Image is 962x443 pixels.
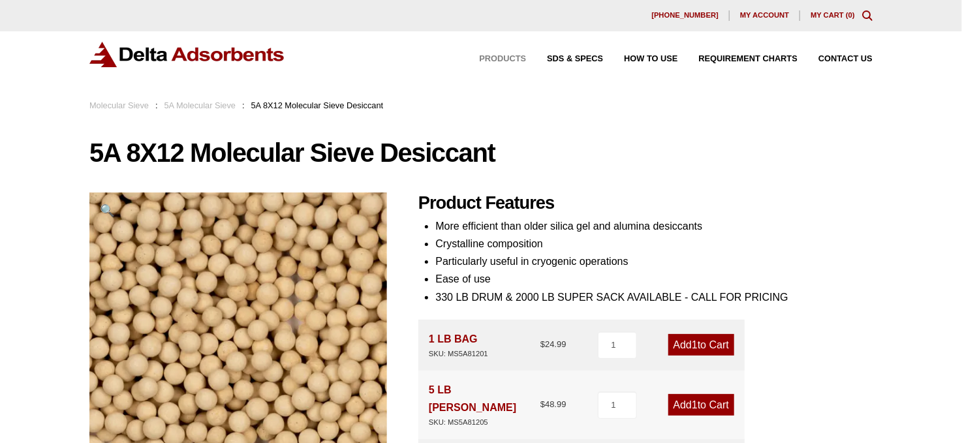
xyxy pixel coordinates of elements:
[418,192,873,214] h2: Product Features
[89,192,125,228] a: View full-screen image gallery
[540,399,545,409] span: $
[668,394,734,416] a: Add1to Cart
[429,416,540,429] div: SKU: MS5A81205
[862,10,873,21] div: Toggle Modal Content
[678,55,798,63] a: Requirement Charts
[164,100,236,110] a: 5A Molecular Sieve
[730,10,800,21] a: My account
[480,55,527,63] span: Products
[89,139,873,166] h1: 5A 8X12 Molecular Sieve Desiccant
[435,235,873,252] li: Crystalline composition
[603,55,677,63] a: How to Use
[435,270,873,288] li: Ease of use
[459,55,527,63] a: Products
[692,399,698,410] span: 1
[100,204,115,217] span: 🔍
[848,11,852,19] span: 0
[435,252,873,270] li: Particularly useful in cryogenic operations
[540,339,545,349] span: $
[798,55,873,63] a: Contact Us
[547,55,603,63] span: SDS & SPECS
[429,348,488,360] div: SKU: MS5A81201
[818,55,873,63] span: Contact Us
[641,10,730,21] a: [PHONE_NUMBER]
[155,100,158,110] span: :
[429,381,540,429] div: 5 LB [PERSON_NAME]
[740,12,789,19] span: My account
[435,217,873,235] li: More efficient than older silica gel and alumina desiccants
[651,12,719,19] span: [PHONE_NUMBER]
[251,100,384,110] span: 5A 8X12 Molecular Sieve Desiccant
[89,42,285,67] img: Delta Adsorbents
[526,55,603,63] a: SDS & SPECS
[242,100,245,110] span: :
[435,288,873,306] li: 330 LB DRUM & 2000 LB SUPER SACK AVAILABLE - CALL FOR PRICING
[429,330,488,360] div: 1 LB BAG
[89,100,149,110] a: Molecular Sieve
[624,55,677,63] span: How to Use
[540,399,566,409] bdi: 48.99
[668,334,734,356] a: Add1to Cart
[540,339,566,349] bdi: 24.99
[811,11,855,19] a: My Cart (0)
[699,55,798,63] span: Requirement Charts
[692,339,698,350] span: 1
